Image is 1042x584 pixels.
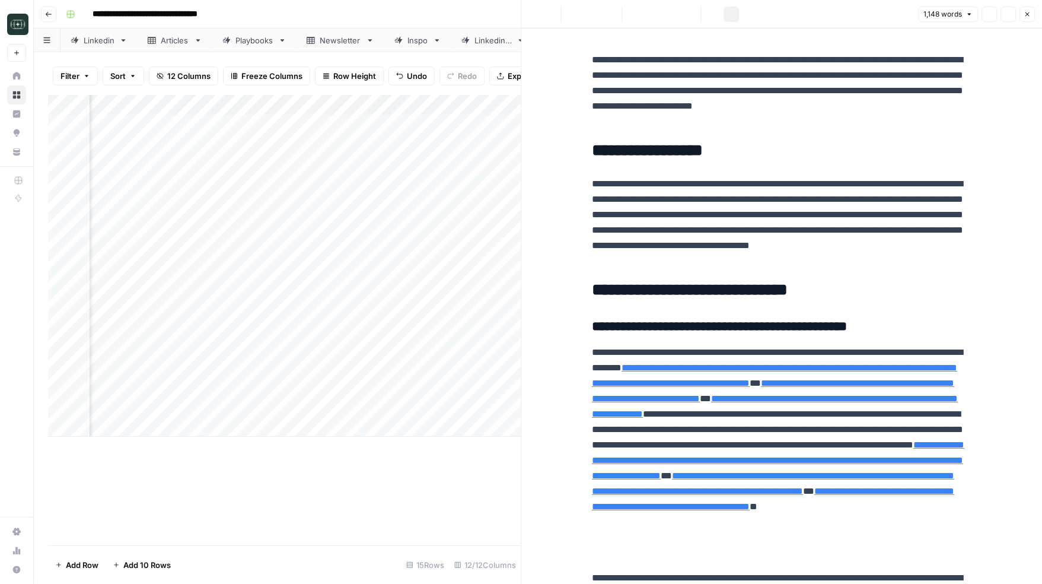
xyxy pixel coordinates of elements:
[7,85,26,104] a: Browse
[66,559,98,571] span: Add Row
[235,34,273,46] div: Playbooks
[458,70,477,82] span: Redo
[7,142,26,161] a: Your Data
[407,70,427,82] span: Undo
[7,9,26,39] button: Workspace: Catalyst
[60,28,138,52] a: Linkedin
[241,70,302,82] span: Freeze Columns
[223,66,310,85] button: Freeze Columns
[48,556,106,575] button: Add Row
[451,28,535,52] a: Linkedin 2
[384,28,451,52] a: Inspo
[401,556,450,575] div: 15 Rows
[161,34,189,46] div: Articles
[407,34,428,46] div: Inspo
[918,7,978,22] button: 1,148 words
[450,556,521,575] div: 12/12 Columns
[439,66,485,85] button: Redo
[508,70,550,82] span: Export CSV
[7,14,28,35] img: Catalyst Logo
[297,28,384,52] a: Newsletter
[167,70,211,82] span: 12 Columns
[103,66,144,85] button: Sort
[320,34,361,46] div: Newsletter
[7,560,26,579] button: Help + Support
[149,66,218,85] button: 12 Columns
[489,66,557,85] button: Export CSV
[123,559,171,571] span: Add 10 Rows
[7,66,26,85] a: Home
[138,28,212,52] a: Articles
[7,522,26,541] a: Settings
[84,34,114,46] div: Linkedin
[106,556,178,575] button: Add 10 Rows
[923,9,962,20] span: 1,148 words
[212,28,297,52] a: Playbooks
[53,66,98,85] button: Filter
[110,70,126,82] span: Sort
[315,66,384,85] button: Row Height
[474,34,512,46] div: Linkedin 2
[60,70,79,82] span: Filter
[7,541,26,560] a: Usage
[7,104,26,123] a: Insights
[7,123,26,142] a: Opportunities
[333,70,376,82] span: Row Height
[388,66,435,85] button: Undo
